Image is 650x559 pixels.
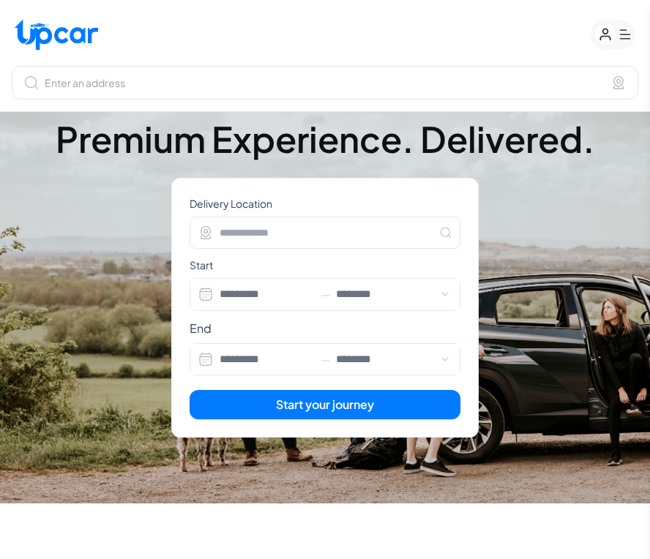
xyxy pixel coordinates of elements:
[199,288,212,301] img: calender.svg
[56,118,595,160] h3: Premium Experience. Delivered.
[45,75,605,90] div: Enter an address
[611,75,626,90] img: Location
[321,344,330,375] span: —
[198,225,213,240] img: location.svg
[190,258,460,272] label: Start
[15,19,98,50] img: Upcar Logo
[199,353,212,366] img: calender.svg
[190,390,460,419] button: Start your journey
[190,196,460,211] label: Delivery Location
[190,320,460,337] label: End
[24,75,39,90] img: Search
[321,279,330,310] span: —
